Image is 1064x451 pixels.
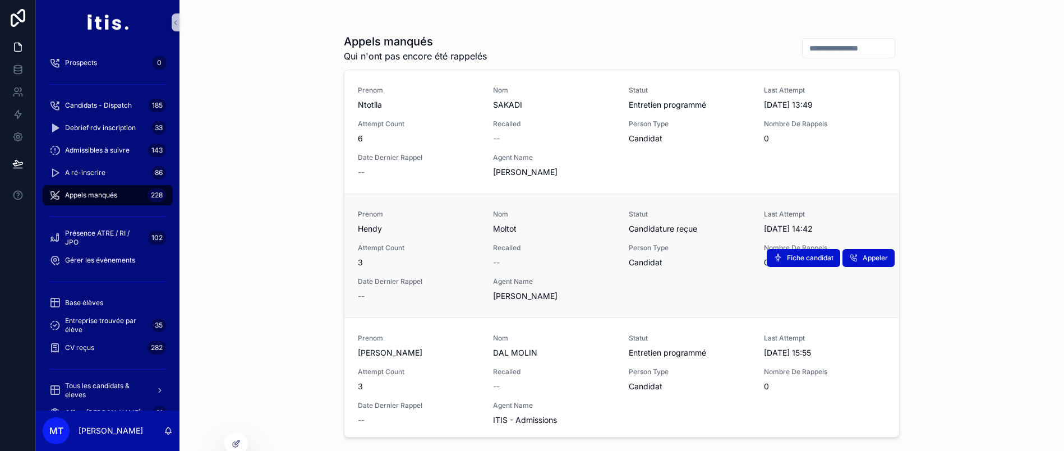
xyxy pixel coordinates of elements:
span: Nom [493,334,615,343]
a: Debrief rdv inscription33 [43,118,173,138]
span: Person Type [629,119,750,128]
img: App logo [86,13,128,31]
a: Appels manqués228 [43,185,173,205]
span: Fiche candidat [787,254,833,263]
span: Entreprise trouvée par élève [65,316,147,334]
span: Statut [629,210,750,219]
span: Prospects [65,58,97,67]
div: 143 [148,144,166,157]
span: -- [493,133,500,144]
span: Recalled [493,119,615,128]
span: Appels manqués [65,191,117,200]
span: Prenom [358,334,480,343]
span: A ré-inscrire [65,168,105,177]
span: Qui n'ont pas encore été rappelés [344,49,487,63]
span: 3 [358,257,480,268]
span: Nom [493,210,615,219]
span: Appeler [863,254,888,263]
span: Gérer les évènements [65,256,135,265]
div: 102 [148,231,166,245]
div: scrollable content [36,45,179,411]
button: Appeler [842,249,895,267]
span: SAKADI [493,99,615,111]
div: 31 [153,406,166,420]
span: Last Attempt [764,334,886,343]
span: -- [493,381,500,392]
span: Date Dernier Rappel [358,277,480,286]
span: Admissibles à suivre [65,146,130,155]
span: Offres [PERSON_NAME] [65,408,141,417]
span: 0 [764,381,886,392]
span: -- [358,415,365,426]
div: 33 [151,121,166,135]
span: Nombre De Rappels [764,119,886,128]
a: Présence ATRE / RI / JPO102 [43,228,173,248]
a: A ré-inscrire86 [43,163,173,183]
a: Tous les candidats & eleves [43,380,173,401]
a: PrenomNtotilaNomSAKADIStatutEntretien programméLast Attempt[DATE] 13:49Attempt Count6Recalled--Pe... [344,70,899,194]
span: Ntotila [358,99,480,111]
span: 6 [358,133,480,144]
span: Prenom [358,210,480,219]
span: [PERSON_NAME] [493,167,615,178]
span: [PERSON_NAME] [358,347,480,358]
span: Candidats - Dispatch [65,101,132,110]
span: 3 [358,381,480,392]
span: [DATE] 14:42 [764,223,886,234]
span: Tous les candidats & eleves [65,381,147,399]
span: Candidat [629,381,750,392]
span: Recalled [493,367,615,376]
span: Agent Name [493,277,615,286]
a: Base élèves [43,293,173,313]
p: [PERSON_NAME] [79,425,143,436]
span: Agent Name [493,401,615,410]
span: Nom [493,86,615,95]
span: Base élèves [65,298,103,307]
span: Date Dernier Rappel [358,401,480,410]
span: Moltot [493,223,615,234]
a: Gérer les évènements [43,250,173,270]
span: Attempt Count [358,243,480,252]
span: Person Type [629,367,750,376]
span: Statut [629,86,750,95]
span: -- [358,291,365,302]
span: [DATE] 15:55 [764,347,886,358]
a: Candidats - Dispatch185 [43,95,173,116]
a: Entreprise trouvée par élève35 [43,315,173,335]
span: Person Type [629,243,750,252]
a: Prenom[PERSON_NAME]NomDAL MOLINStatutEntretien programméLast Attempt[DATE] 15:55Attempt Count3Rec... [344,317,899,441]
a: Admissibles à suivre143 [43,140,173,160]
span: Candidature reçue [629,223,750,234]
span: 0 [764,133,886,144]
span: Candidat [629,257,750,268]
span: CV reçus [65,343,94,352]
span: Last Attempt [764,86,886,95]
span: [DATE] 13:49 [764,99,886,111]
span: Présence ATRE / RI / JPO [65,229,144,247]
span: Agent Name [493,153,615,162]
span: Nombre De Rappels [764,243,886,252]
span: 0 [764,257,886,268]
span: Nombre De Rappels [764,367,886,376]
a: Offres [PERSON_NAME]31 [43,403,173,423]
span: MT [49,424,63,438]
span: Statut [629,334,750,343]
a: CV reçus282 [43,338,173,358]
div: 35 [151,319,166,332]
span: Debrief rdv inscription [65,123,136,132]
span: Last Attempt [764,210,886,219]
span: Attempt Count [358,367,480,376]
span: Hendy [358,223,480,234]
button: Fiche candidat [767,249,840,267]
span: Entretien programmé [629,99,750,111]
div: 0 [153,56,166,70]
span: Prenom [358,86,480,95]
div: 86 [151,166,166,180]
span: Date Dernier Rappel [358,153,480,162]
a: Prospects0 [43,53,173,73]
span: -- [493,257,500,268]
span: Candidat [629,133,750,144]
span: -- [358,167,365,178]
span: [PERSON_NAME] [493,291,615,302]
span: Recalled [493,243,615,252]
